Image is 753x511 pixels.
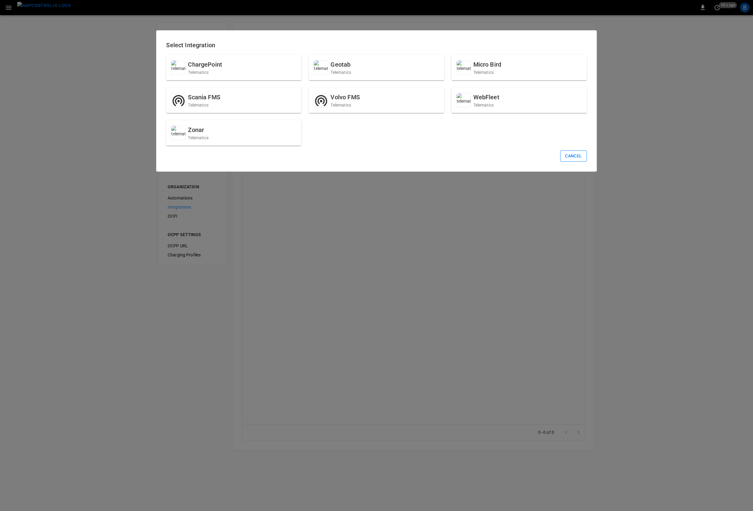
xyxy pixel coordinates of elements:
p: Telematics [473,69,501,75]
p: Telematics [473,102,499,108]
h6: Zonar [188,125,209,135]
h6: WebFleet [473,92,499,102]
p: Telematics [330,102,360,108]
img: telematics [171,126,191,137]
p: Telematics [188,135,209,141]
img: telematics [314,61,334,71]
h6: Volvo FMS [330,92,360,102]
p: Telematics [188,102,220,108]
h6: Select Integration [166,40,587,50]
h6: Geotab [330,60,351,69]
img: telematics [457,93,477,104]
h6: Micro Bird [473,60,501,69]
img: telematics [171,61,191,71]
p: Telematics [188,69,222,75]
img: telematics [457,61,477,71]
h6: Scania FMS [188,92,220,102]
p: Telematics [330,69,351,75]
button: Cancel [560,150,587,162]
h6: ChargePoint [188,60,222,69]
